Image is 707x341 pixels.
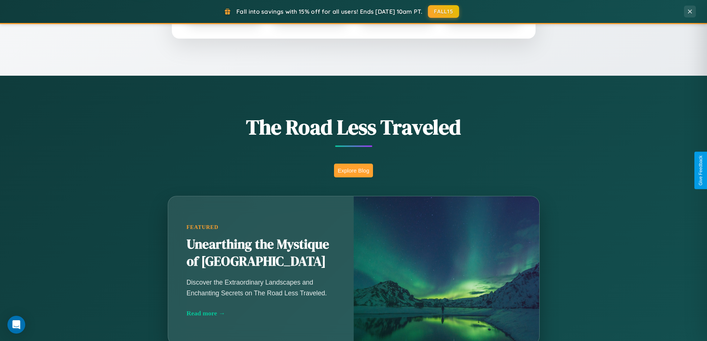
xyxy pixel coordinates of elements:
div: Give Feedback [698,155,703,186]
button: Explore Blog [334,164,373,177]
div: Featured [187,224,335,230]
h1: The Road Less Traveled [131,113,576,141]
button: FALL15 [428,5,459,18]
span: Fall into savings with 15% off for all users! Ends [DATE] 10am PT. [236,8,422,15]
h2: Unearthing the Mystique of [GEOGRAPHIC_DATA] [187,236,335,270]
p: Discover the Extraordinary Landscapes and Enchanting Secrets on The Road Less Traveled. [187,277,335,298]
div: Open Intercom Messenger [7,316,25,334]
div: Read more → [187,309,335,317]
